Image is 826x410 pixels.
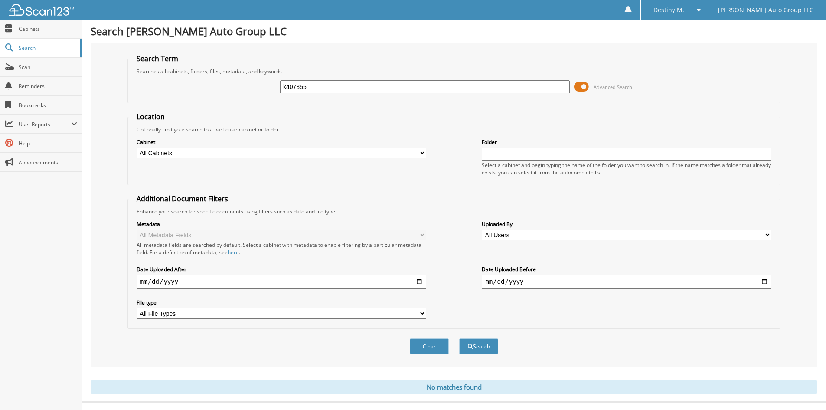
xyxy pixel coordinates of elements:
[653,7,684,13] span: Destiny M.
[132,194,232,203] legend: Additional Document Filters
[410,338,449,354] button: Clear
[137,138,426,146] label: Cabinet
[132,112,169,121] legend: Location
[19,102,77,109] span: Bookmarks
[594,84,632,90] span: Advanced Search
[482,220,771,228] label: Uploaded By
[9,4,74,16] img: scan123-logo-white.svg
[132,68,776,75] div: Searches all cabinets, folders, files, metadata, and keywords
[482,161,771,176] div: Select a cabinet and begin typing the name of the folder you want to search in. If the name match...
[482,266,771,273] label: Date Uploaded Before
[137,266,426,273] label: Date Uploaded After
[19,25,77,33] span: Cabinets
[482,275,771,289] input: end
[718,7,813,13] span: [PERSON_NAME] Auto Group LLC
[132,126,776,133] div: Optionally limit your search to a particular cabinet or folder
[137,241,426,256] div: All metadata fields are searched by default. Select a cabinet with metadata to enable filtering b...
[137,275,426,289] input: start
[91,24,817,38] h1: Search [PERSON_NAME] Auto Group LLC
[228,249,239,256] a: here
[137,299,426,306] label: File type
[137,220,426,228] label: Metadata
[19,63,77,71] span: Scan
[19,140,77,147] span: Help
[459,338,498,354] button: Search
[19,44,76,52] span: Search
[132,54,183,63] legend: Search Term
[19,82,77,90] span: Reminders
[91,380,817,394] div: No matches found
[482,138,771,146] label: Folder
[19,121,71,128] span: User Reports
[132,208,776,215] div: Enhance your search for specific documents using filters such as date and file type.
[19,159,77,166] span: Announcements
